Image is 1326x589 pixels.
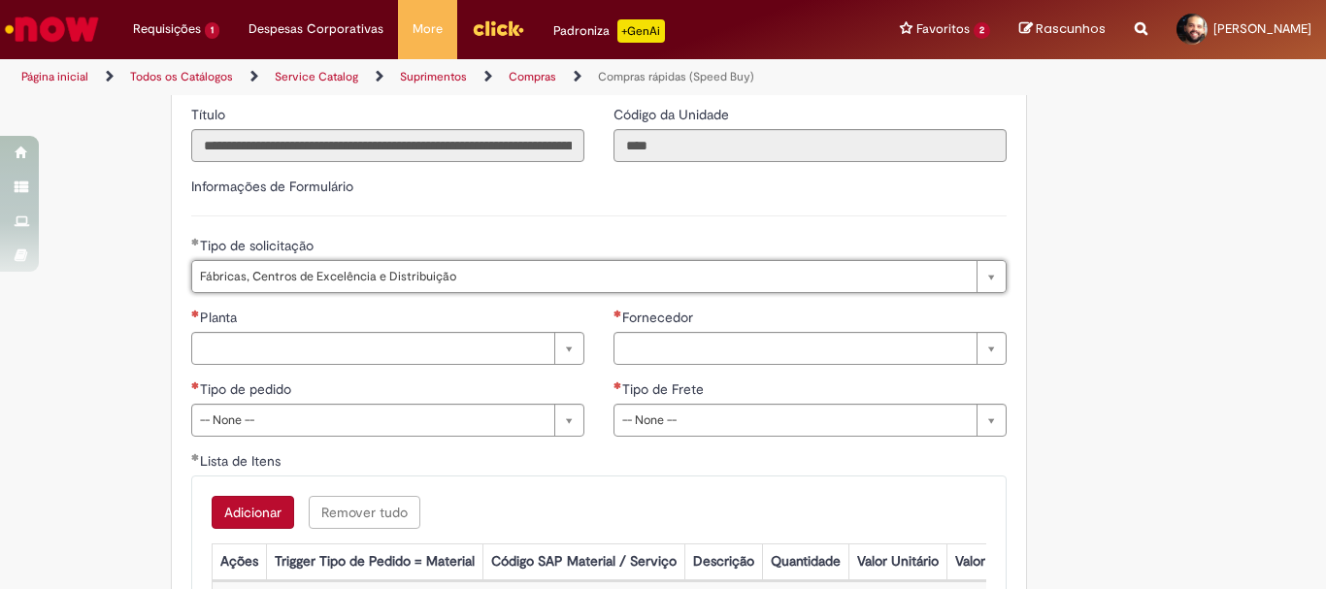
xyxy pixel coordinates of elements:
span: Obrigatório Preenchido [191,238,200,245]
span: Lista de Itens [200,452,284,470]
a: Suprimentos [400,69,467,84]
input: Código da Unidade [613,129,1007,162]
span: Tipo de Frete [622,380,708,398]
th: Valor Total Moeda [946,544,1071,580]
a: Compras rápidas (Speed Buy) [598,69,754,84]
span: Somente leitura - Título [191,106,229,123]
span: Tipo de solicitação [200,237,317,254]
th: Código SAP Material / Serviço [482,544,684,580]
a: Service Catalog [275,69,358,84]
span: Tipo de pedido [200,380,295,398]
span: Necessários [613,310,622,317]
span: Obrigatório Preenchido [191,453,200,461]
a: Rascunhos [1019,20,1106,39]
span: Necessários [191,310,200,317]
span: Somente leitura - Código da Unidade [613,106,733,123]
a: Página inicial [21,69,88,84]
span: 1 [205,22,219,39]
label: Somente leitura - Título [191,105,229,124]
span: Favoritos [916,19,970,39]
p: +GenAi [617,19,665,43]
span: Despesas Corporativas [249,19,383,39]
span: Requisições [133,19,201,39]
a: Compras [509,69,556,84]
span: Fábricas, Centros de Excelência e Distribuição [200,261,967,292]
a: Todos os Catálogos [130,69,233,84]
span: Fornecedor [622,309,697,326]
th: Descrição [684,544,762,580]
span: More [413,19,443,39]
th: Ações [212,544,266,580]
a: Limpar campo Fornecedor [613,332,1007,365]
span: Necessários [613,381,622,389]
label: Informações de Formulário [191,178,353,195]
a: Limpar campo Planta [191,332,584,365]
div: Padroniza [553,19,665,43]
th: Trigger Tipo de Pedido = Material [266,544,482,580]
img: ServiceNow [2,10,102,49]
th: Valor Unitário [848,544,946,580]
input: Título [191,129,584,162]
ul: Trilhas de página [15,59,870,95]
img: click_logo_yellow_360x200.png [472,14,524,43]
span: [PERSON_NAME] [1213,20,1311,37]
label: Somente leitura - Código da Unidade [613,105,733,124]
th: Quantidade [762,544,848,580]
span: -- None -- [622,405,967,436]
span: Necessários [191,381,200,389]
span: 2 [974,22,990,39]
span: Planta [200,309,241,326]
span: Rascunhos [1036,19,1106,38]
span: -- None -- [200,405,545,436]
button: Add a row for Lista de Itens [212,496,294,529]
